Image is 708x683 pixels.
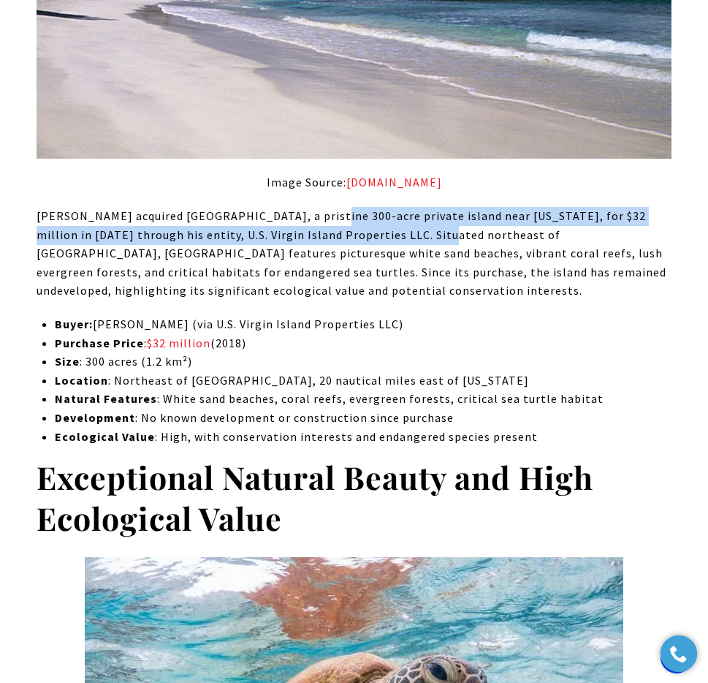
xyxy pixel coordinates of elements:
[147,336,210,350] a: $32 million - open in a new tab
[55,371,671,390] li: : Northeast of [GEOGRAPHIC_DATA], 20 nautical miles east of [US_STATE]
[37,456,593,539] strong: Exceptional Natural Beauty and High Ecological Value
[55,317,93,331] strong: Buyer:
[37,173,671,192] p: Image Source:
[55,373,108,388] strong: Location
[55,352,671,371] li: : 300 acres (1.2 km²)
[55,409,671,428] li: : No known development or construction since purchase
[55,390,671,409] li: : White sand beaches, coral reefs, evergreen forests, critical sea turtle habitat
[55,336,144,350] strong: Purchase Price
[346,175,442,189] a: yahoo.com - open in a new tab
[55,429,155,444] strong: Ecological Value
[55,354,80,369] strong: Size
[55,334,671,353] li: : (2018)
[55,315,671,334] li: [PERSON_NAME] (via U.S. Virgin Island Properties LLC)
[37,207,671,301] p: [PERSON_NAME] acquired [GEOGRAPHIC_DATA], a pristine 300-acre private island near [US_STATE], for...
[55,410,135,425] strong: Development
[55,428,671,447] li: : High, with conservation interests and endangered species present
[55,391,157,406] strong: Natural Features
